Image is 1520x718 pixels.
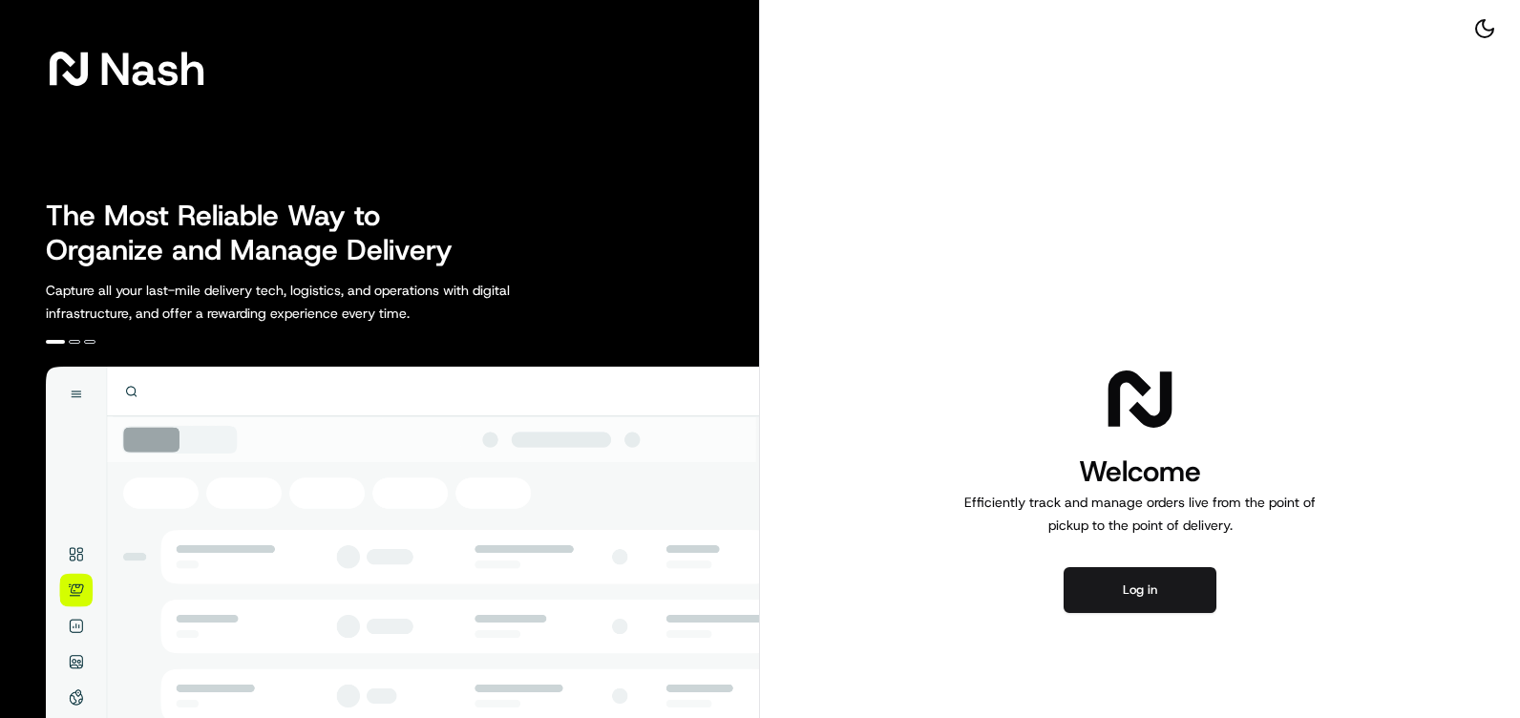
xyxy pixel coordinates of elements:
[46,199,474,267] h2: The Most Reliable Way to Organize and Manage Delivery
[46,279,596,325] p: Capture all your last-mile delivery tech, logistics, and operations with digital infrastructure, ...
[99,50,205,88] span: Nash
[1064,567,1216,613] button: Log in
[957,453,1323,491] h1: Welcome
[957,491,1323,537] p: Efficiently track and manage orders live from the point of pickup to the point of delivery.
